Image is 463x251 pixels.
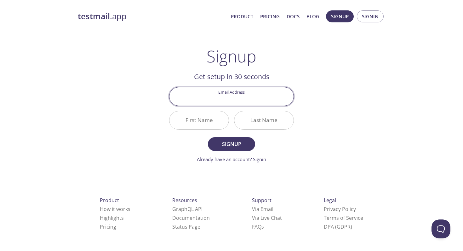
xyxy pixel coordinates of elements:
span: Legal [324,197,336,204]
a: Pricing [100,223,116,230]
a: Documentation [172,214,210,221]
span: Signup [331,12,349,20]
button: Signup [208,137,255,151]
a: FAQ [252,223,264,230]
strong: testmail [78,11,110,22]
a: Terms of Service [324,214,363,221]
a: Pricing [260,12,280,20]
span: Signin [362,12,379,20]
a: Highlights [100,214,124,221]
iframe: Help Scout Beacon - Open [432,219,450,238]
button: Signin [357,10,384,22]
span: Resources [172,197,197,204]
h1: Signup [207,47,256,66]
a: Privacy Policy [324,206,356,213]
a: Blog [306,12,319,20]
button: Signup [326,10,354,22]
a: Via Live Chat [252,214,282,221]
span: Signup [215,140,248,149]
a: Via Email [252,206,273,213]
a: Status Page [172,223,200,230]
a: testmail.app [78,11,226,22]
a: Product [231,12,253,20]
span: Support [252,197,272,204]
span: s [261,223,264,230]
a: GraphQL API [172,206,203,213]
h2: Get setup in 30 seconds [169,71,294,82]
a: DPA (GDPR) [324,223,352,230]
span: Product [100,197,119,204]
a: Already have an account? Signin [197,156,266,162]
a: Docs [287,12,300,20]
a: How it works [100,206,130,213]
